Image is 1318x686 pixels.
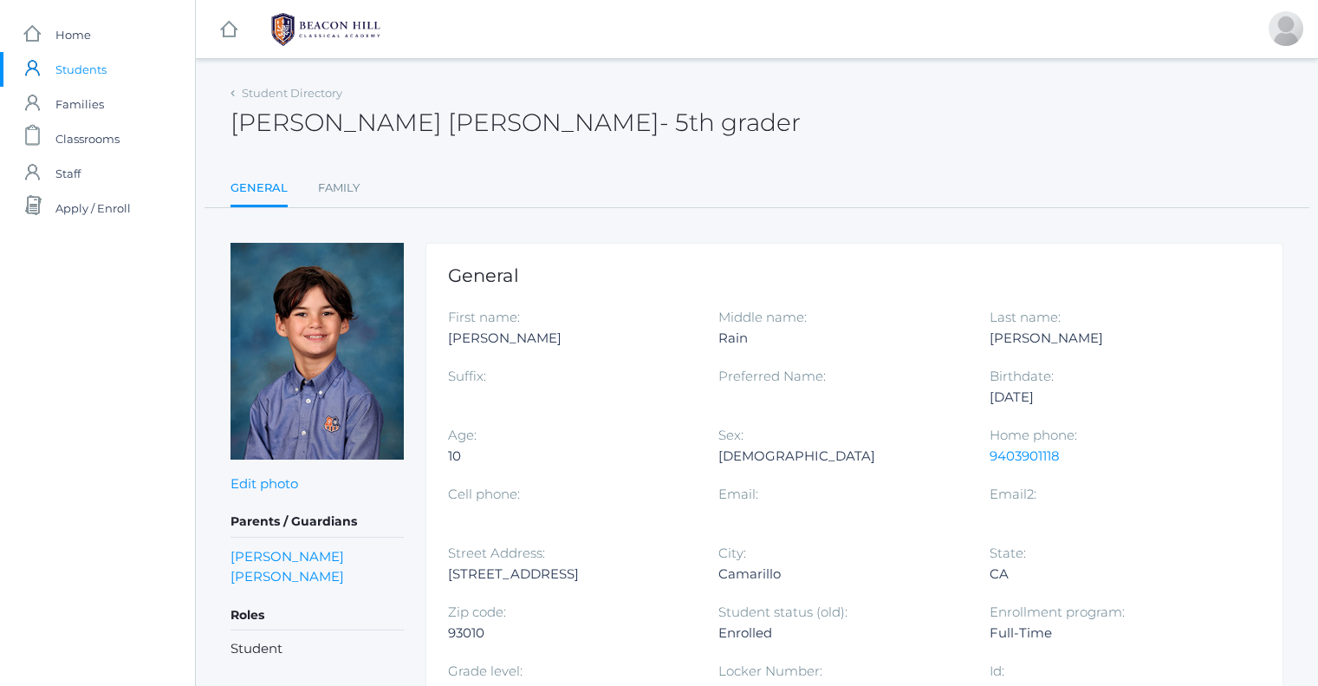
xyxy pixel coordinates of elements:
[990,623,1234,644] div: Full-Time
[718,446,963,467] div: [DEMOGRAPHIC_DATA]
[448,604,506,620] label: Zip code:
[55,87,104,121] span: Families
[990,368,1054,384] label: Birthdate:
[718,427,743,443] label: Sex:
[261,8,391,51] img: BHCALogos-05-308ed15e86a5a0abce9b8dd61676a3503ac9727e845dece92d48e8588c001991.png
[718,663,822,679] label: Locker Number:
[230,601,404,630] h5: Roles
[448,663,523,679] label: Grade level:
[230,171,288,208] a: General
[718,623,963,644] div: Enrolled
[448,427,477,443] label: Age:
[448,265,1261,285] h1: General
[448,623,692,644] div: 93010
[318,171,360,206] a: Family
[242,86,342,100] a: Student Directory
[230,568,344,585] a: [PERSON_NAME]
[448,309,520,325] label: First name:
[230,475,298,492] a: Edit photo
[448,368,486,384] label: Suffix:
[659,108,801,137] span: - 5th grader
[990,486,1036,502] label: Email2:
[448,564,692,585] div: [STREET_ADDRESS]
[1269,11,1303,46] div: Danielle Roberts
[718,604,847,620] label: Student status (old):
[230,548,344,565] a: [PERSON_NAME]
[718,545,746,561] label: City:
[990,663,1004,679] label: Id:
[230,639,404,659] li: Student
[990,427,1077,443] label: Home phone:
[230,109,801,136] h2: [PERSON_NAME] [PERSON_NAME]
[55,191,131,225] span: Apply / Enroll
[990,309,1061,325] label: Last name:
[718,564,963,585] div: Camarillo
[990,448,1060,464] a: 9403901118
[55,52,107,87] span: Students
[990,604,1125,620] label: Enrollment program:
[448,328,692,349] div: [PERSON_NAME]
[448,486,520,502] label: Cell phone:
[55,121,120,156] span: Classrooms
[55,156,81,191] span: Staff
[230,507,404,537] h5: Parents / Guardians
[990,387,1234,408] div: [DATE]
[448,446,692,467] div: 10
[990,328,1234,349] div: [PERSON_NAME]
[55,17,91,52] span: Home
[990,545,1026,561] label: State:
[718,486,758,502] label: Email:
[718,309,807,325] label: Middle name:
[230,243,404,460] img: Hudson Purser
[718,328,963,349] div: Rain
[718,368,826,384] label: Preferred Name:
[448,545,545,561] label: Street Address:
[990,564,1234,585] div: CA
